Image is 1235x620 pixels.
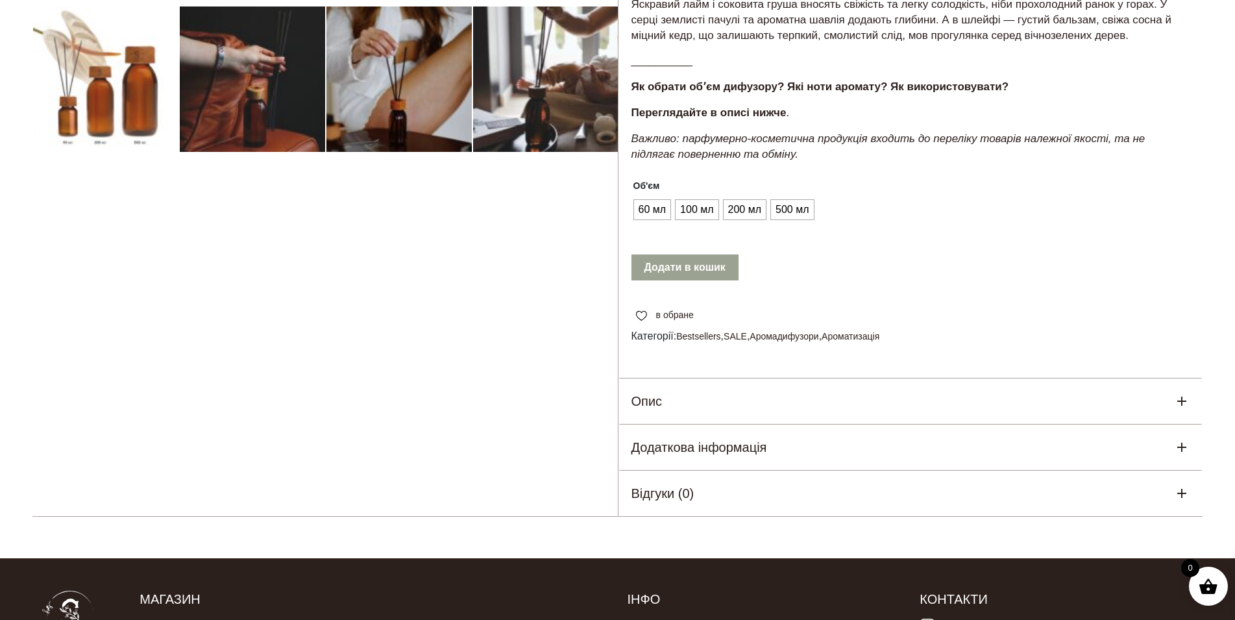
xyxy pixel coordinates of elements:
button: Додати в кошик [631,254,739,280]
em: Важливо: парфумерно-косметична продукція входить до переліку товарів належної якості, та не підля... [631,132,1145,160]
span: Категорії: , , , [631,329,1190,344]
h5: Магазин [140,591,607,608]
span: 500 мл [772,199,812,220]
h5: Відгуки (0) [631,484,694,503]
label: Об'єм [633,175,660,196]
li: 200 мл [724,200,766,219]
p: __________ [631,53,1190,69]
a: Ароматизація [822,331,879,341]
li: 500 мл [771,200,813,219]
span: 0 [1181,559,1199,577]
a: Аромадифузори [750,331,818,341]
a: Bestsellers [676,331,720,341]
h5: Контакти [920,591,1193,608]
span: 100 мл [677,199,716,220]
span: 60 мл [635,199,670,220]
strong: Переглядайте в описі нижче [631,106,787,119]
img: unfavourite.svg [636,311,647,321]
ul: Об'єм [631,197,814,222]
h5: Додаткова інформація [631,438,767,457]
h5: Опис [631,391,663,411]
h5: Інфо [627,591,900,608]
strong: Як обрати обʼєм дифузору? Які ноти аромату? Як використовувати? [631,81,1009,93]
li: 100 мл [676,200,718,219]
p: . [631,105,1190,121]
span: 200 мл [725,199,764,220]
a: в обране [631,308,698,322]
li: 60 мл [634,200,671,219]
span: в обране [656,308,694,322]
a: SALE [724,331,747,341]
